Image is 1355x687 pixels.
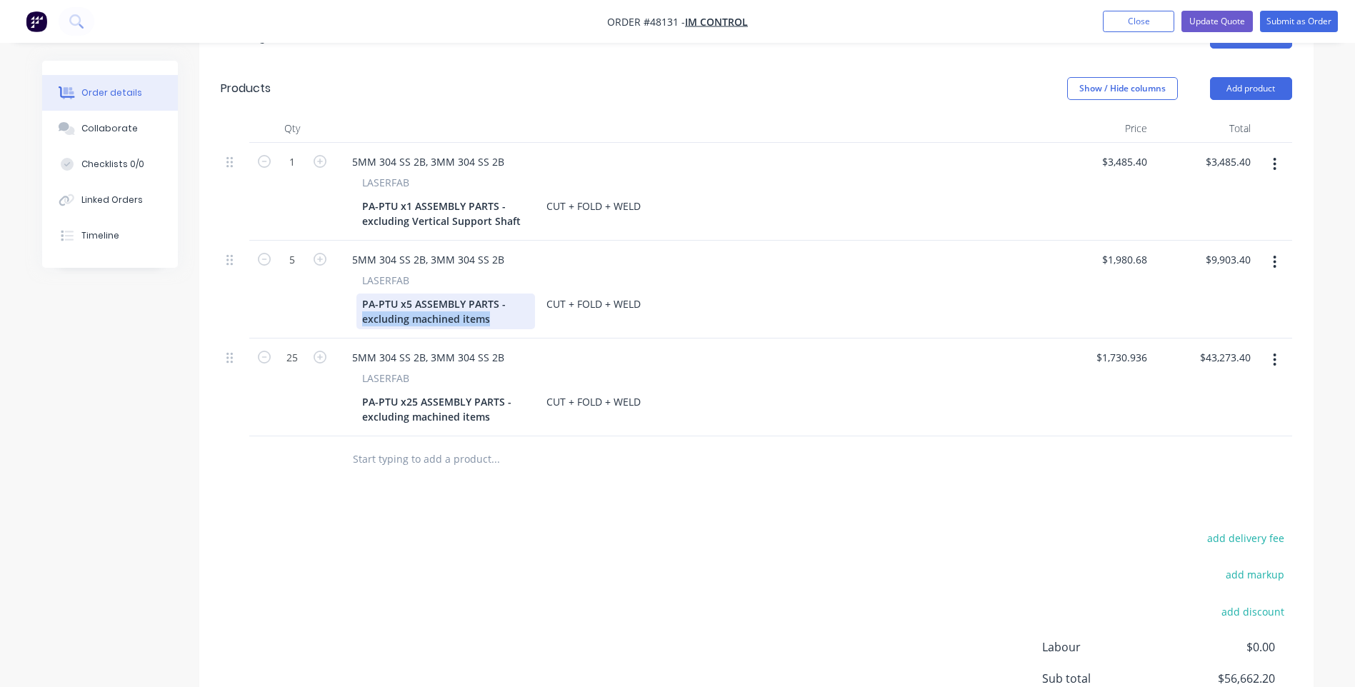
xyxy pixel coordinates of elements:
[1200,528,1292,548] button: add delivery fee
[341,347,516,368] div: 5MM 304 SS 2B, 3MM 304 SS 2B
[362,175,409,190] span: LASERFAB
[362,273,409,288] span: LASERFAB
[541,196,646,216] div: CUT + FOLD + WELD
[221,80,271,97] div: Products
[352,445,638,473] input: Start typing to add a product...
[1181,11,1253,32] button: Update Quote
[1067,77,1178,100] button: Show / Hide columns
[341,249,516,270] div: 5MM 304 SS 2B, 3MM 304 SS 2B
[541,391,646,412] div: CUT + FOLD + WELD
[42,218,178,254] button: Timeline
[249,114,335,143] div: Qty
[81,158,144,171] div: Checklists 0/0
[81,194,143,206] div: Linked Orders
[26,11,47,32] img: Factory
[541,294,646,314] div: CUT + FOLD + WELD
[1103,11,1174,32] button: Close
[1260,11,1338,32] button: Submit as Order
[356,196,535,231] div: PA-PTU x1 ASSEMBLY PARTS - excluding Vertical Support Shaft
[1153,114,1256,143] div: Total
[42,111,178,146] button: Collaborate
[81,229,119,242] div: Timeline
[1219,565,1292,584] button: add markup
[1042,670,1169,687] span: Sub total
[1042,638,1169,656] span: Labour
[81,122,138,135] div: Collaborate
[356,391,535,427] div: PA-PTU x25 ASSEMBLY PARTS - excluding machined items
[42,75,178,111] button: Order details
[42,146,178,182] button: Checklists 0/0
[1210,77,1292,100] button: Add product
[341,151,516,172] div: 5MM 304 SS 2B, 3MM 304 SS 2B
[1169,670,1274,687] span: $56,662.20
[1049,114,1153,143] div: Price
[362,371,409,386] span: LASERFAB
[356,294,535,329] div: PA-PTU x5 ASSEMBLY PARTS - excluding machined items
[81,86,142,99] div: Order details
[1169,638,1274,656] span: $0.00
[1214,601,1292,621] button: add discount
[607,15,685,29] span: Order #48131 -
[42,182,178,218] button: Linked Orders
[685,15,748,29] a: IM CONTROL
